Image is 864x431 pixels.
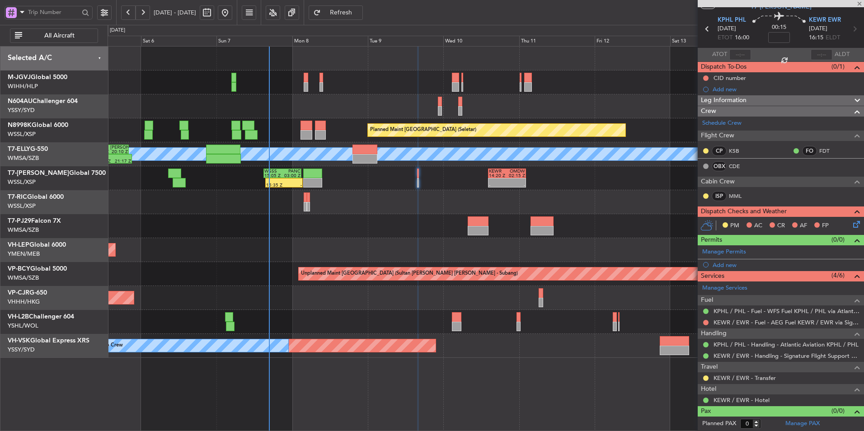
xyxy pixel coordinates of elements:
span: [DATE] - [DATE] [154,9,196,17]
span: Travel [701,362,718,372]
span: M-JGVJ [8,74,31,80]
span: Leg Information [701,95,747,106]
a: VH-VSKGlobal Express XRS [8,337,89,344]
div: KEWR [489,169,507,173]
span: VH-L2B [8,314,29,320]
a: YMEN/MEB [8,250,40,258]
a: WSSL/XSP [8,130,36,138]
span: (0/1) [831,62,845,71]
span: Fuel [701,295,713,305]
div: Thu 11 [519,36,595,47]
div: [PERSON_NAME] [110,145,128,150]
a: VH-LEPGlobal 6000 [8,242,66,248]
a: WMSA/SZB [8,274,39,282]
span: FP [822,221,829,230]
a: N8998KGlobal 6000 [8,122,68,128]
span: [DATE] [718,24,736,33]
a: MML [729,192,749,200]
span: VP-CJR [8,290,29,296]
span: KPHL PHL [718,16,746,25]
span: T7-ELLY [8,146,30,152]
div: OBX [712,161,727,171]
a: KEWR / EWR - Hotel [714,396,770,404]
div: 02:15 Z [507,173,525,178]
a: Manage Services [702,284,747,293]
a: VP-CJRG-650 [8,290,47,296]
div: - [507,183,525,187]
span: VH-VSK [8,337,30,344]
a: VP-BCYGlobal 5000 [8,266,67,272]
div: 03:00 Z [282,173,301,178]
div: PANC [282,169,301,173]
a: M-JGVJGlobal 5000 [8,74,67,80]
div: CP [712,146,727,156]
span: T7-PJ29 [8,218,31,224]
span: T7-RIC [8,194,27,200]
a: WMSA/SZB [8,226,39,234]
a: CDE [729,162,749,170]
a: VHHH/HKG [8,298,40,306]
span: Dispatch Checks and Weather [701,206,787,217]
a: WSSL/XSP [8,178,36,186]
div: Fri 12 [595,36,670,47]
div: Add new [713,85,859,93]
input: Trip Number [28,5,79,19]
span: PM [730,221,739,230]
a: WSSL/XSP [8,202,36,210]
div: 15:05 Z [264,173,282,178]
div: Sat 13 [670,36,746,47]
span: ATOT [712,50,727,59]
span: VP-BCY [8,266,30,272]
a: YSHL/WOL [8,322,38,330]
span: Hotel [701,384,716,394]
div: Add new [713,261,859,269]
a: VH-L2BChallenger 604 [8,314,74,320]
div: 15:35 Z [266,183,284,187]
div: - [284,183,302,187]
span: CR [777,221,785,230]
a: KEWR / EWR - Transfer [714,374,776,382]
span: VH-LEP [8,242,29,248]
span: N604AU [8,98,33,104]
a: YSSY/SYD [8,346,35,354]
span: Refresh [323,9,360,16]
a: T7-PJ29Falcon 7X [8,218,61,224]
span: AC [754,221,762,230]
span: (0/0) [831,235,845,244]
div: Planned Maint [GEOGRAPHIC_DATA] (Seletar) [370,123,476,137]
span: AF [800,221,807,230]
span: Cabin Crew [701,177,735,187]
div: ISP [712,191,727,201]
div: Sun 7 [216,36,292,47]
span: N8998K [8,122,32,128]
a: YSSY/SYD [8,106,35,114]
span: ETOT [718,33,733,42]
span: Pax [701,406,711,417]
a: Manage Permits [702,248,746,257]
a: WMSA/SZB [8,154,39,162]
span: KEWR EWR [809,16,841,25]
button: All Aircraft [10,28,98,43]
span: ALDT [835,50,850,59]
div: WSSS [264,169,282,173]
span: Services [701,271,724,281]
div: 14:20 Z [489,173,507,178]
a: FDT [819,147,840,155]
a: WIHH/HLP [8,82,38,90]
span: Dispatch To-Dos [701,62,747,72]
div: [DATE] [110,27,125,34]
span: 00:15 [772,23,786,32]
a: KPHL / PHL - Handling - Atlantic Aviation KPHL / PHL [714,341,859,348]
div: FO [802,146,817,156]
a: T7-RICGlobal 6000 [8,194,64,200]
span: Permits [701,235,722,245]
div: - [489,183,507,187]
span: [DATE] [809,24,827,33]
a: KEWR / EWR - Handling - Signature Flight Support KEWR / EWR [714,352,859,360]
a: T7-[PERSON_NAME]Global 7500 [8,170,106,176]
span: All Aircraft [24,33,95,39]
div: 20:10 Z [110,150,128,154]
a: Schedule Crew [702,119,742,128]
a: KSB [729,147,749,155]
span: (0/0) [831,406,845,416]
